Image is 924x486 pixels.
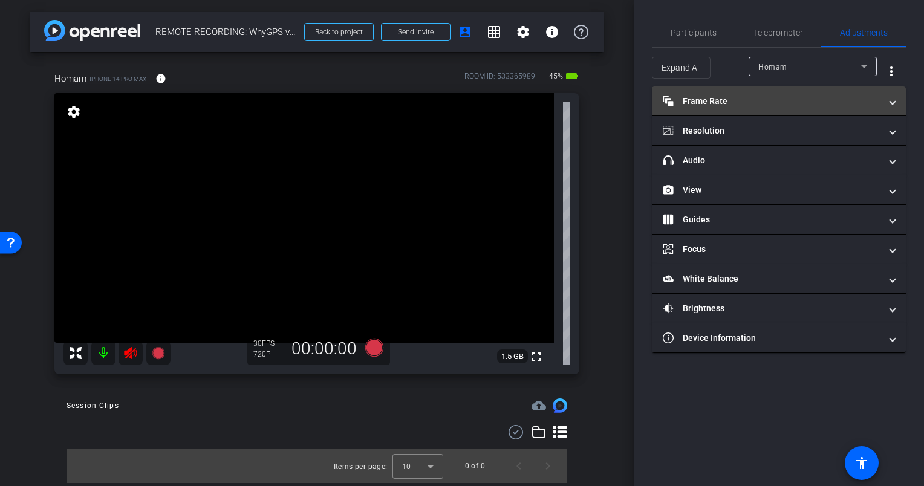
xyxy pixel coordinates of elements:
[652,205,906,234] mat-expansion-panel-header: Guides
[652,294,906,323] mat-expansion-panel-header: Brightness
[547,66,565,86] span: 45%
[545,25,559,39] mat-icon: info
[516,25,530,39] mat-icon: settings
[652,116,906,145] mat-expansion-panel-header: Resolution
[663,302,880,315] mat-panel-title: Brightness
[877,57,906,86] button: More Options for Adjustments Panel
[284,339,365,359] div: 00:00:00
[89,74,146,83] span: iPhone 14 Pro Max
[565,69,579,83] mat-icon: battery_std
[529,349,544,364] mat-icon: fullscreen
[253,339,284,348] div: 30
[663,332,880,345] mat-panel-title: Device Information
[155,73,166,84] mat-icon: info
[533,452,562,481] button: Next page
[262,339,275,348] span: FPS
[504,452,533,481] button: Previous page
[497,349,528,364] span: 1.5 GB
[458,25,472,39] mat-icon: account_box
[662,56,701,79] span: Expand All
[464,71,535,88] div: ROOM ID: 533365989
[652,175,906,204] mat-expansion-panel-header: View
[884,64,899,79] mat-icon: more_vert
[671,28,717,37] span: Participants
[44,20,140,41] img: app-logo
[398,27,434,37] span: Send invite
[304,23,374,41] button: Back to project
[54,72,86,85] span: Homam
[652,86,906,115] mat-expansion-panel-header: Frame Rate
[532,398,546,413] mat-icon: cloud_upload
[663,125,880,137] mat-panel-title: Resolution
[553,398,567,413] img: Session clips
[381,23,451,41] button: Send invite
[663,154,880,167] mat-panel-title: Audio
[652,146,906,175] mat-expansion-panel-header: Audio
[253,349,284,359] div: 720P
[652,57,711,79] button: Expand All
[753,28,803,37] span: Teleprompter
[840,28,888,37] span: Adjustments
[652,264,906,293] mat-expansion-panel-header: White Balance
[334,461,388,473] div: Items per page:
[663,273,880,285] mat-panel-title: White Balance
[315,28,363,36] span: Back to project
[67,400,119,412] div: Session Clips
[663,184,880,196] mat-panel-title: View
[155,20,297,44] span: REMOTE RECORDING: WhyGPS virtual videography ([PERSON_NAME]) // 2504-11516-CS
[487,25,501,39] mat-icon: grid_on
[465,460,485,472] div: 0 of 0
[652,323,906,352] mat-expansion-panel-header: Device Information
[65,105,82,119] mat-icon: settings
[854,456,869,470] mat-icon: accessibility
[663,243,880,256] mat-panel-title: Focus
[663,213,880,226] mat-panel-title: Guides
[758,63,787,71] span: Homam
[652,235,906,264] mat-expansion-panel-header: Focus
[532,398,546,413] span: Destinations for your clips
[663,95,880,108] mat-panel-title: Frame Rate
